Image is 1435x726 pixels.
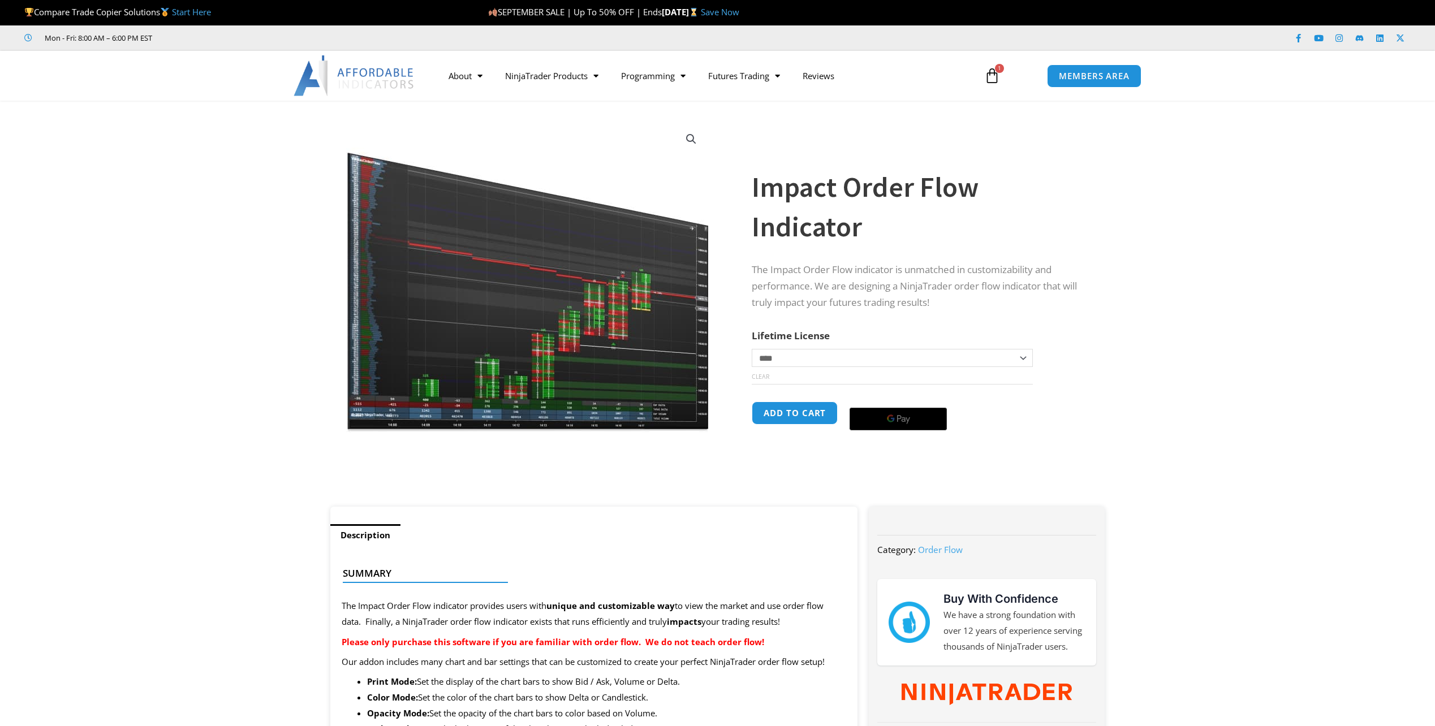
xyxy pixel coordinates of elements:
iframe: Customer reviews powered by Trustpilot [168,32,338,44]
img: mark thumbs good 43913 | Affordable Indicators – NinjaTrader [889,602,929,642]
img: 🍂 [489,8,497,16]
strong: Color Mode: [367,692,418,703]
span: Mon - Fri: 8:00 AM – 6:00 PM EST [42,31,152,45]
li: Set the color of the chart bars to show Delta or Candlestick. [367,690,847,706]
a: Start Here [172,6,211,18]
strong: Opacity Mode: [367,707,429,719]
iframe: Secure payment input frame [847,400,949,401]
li: Set the display of the chart bars to show Bid / Ask, Volume or Delta. [367,674,847,690]
img: 🏆 [25,8,33,16]
a: Save Now [701,6,739,18]
p: The Impact Order Flow indicator is unmatched in customizability and performance. We are designing... [752,262,1082,311]
a: Programming [610,63,697,89]
label: Lifetime License [752,329,830,342]
strong: [DATE] [662,6,701,18]
button: Buy with GPay [850,408,947,430]
a: Clear options [752,373,769,381]
span: Compare Trade Copier Solutions [24,6,211,18]
a: View full-screen image gallery [681,129,701,149]
h4: Summary [343,568,837,579]
h1: Impact Order Flow Indicator [752,167,1082,247]
img: ⌛ [690,8,698,16]
img: 🥇 [161,8,169,16]
button: Add to cart [752,401,838,425]
li: Set the opacity of the chart bars to color based on Volume. [367,706,847,721]
a: NinjaTrader Products [494,63,610,89]
a: Reviews [791,63,846,89]
a: MEMBERS AREA [1047,64,1141,88]
a: 1 [967,59,1017,92]
a: Description [330,524,400,546]
span: 1 [995,64,1004,73]
span: MEMBERS AREA [1059,72,1130,80]
strong: Print Mode: [367,676,417,687]
span: Category: [877,544,916,555]
a: Order Flow [918,544,963,555]
p: We have a strong foundation with over 12 years of experience serving thousands of NinjaTrader users. [943,607,1085,655]
h3: Buy With Confidence [943,590,1085,607]
p: Our addon includes many chart and bar settings that can be customized to create your perfect Ninj... [342,654,847,670]
strong: unique and customizable way [546,600,675,611]
a: Futures Trading [697,63,791,89]
nav: Menu [437,63,971,89]
img: LogoAI | Affordable Indicators – NinjaTrader [294,55,415,96]
a: About [437,63,494,89]
img: NinjaTrader Wordmark color RGB | Affordable Indicators – NinjaTrader [902,684,1072,705]
span: SEPTEMBER SALE | Up To 50% OFF | Ends [488,6,662,18]
img: OrderFlow 2 [346,120,710,433]
strong: impacts [667,616,701,627]
strong: Please only purchase this software if you are familiar with order flow. We do not teach order flow! [342,636,764,647]
p: The Impact Order Flow indicator provides users with to view the market and use order flow data. F... [342,598,847,630]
